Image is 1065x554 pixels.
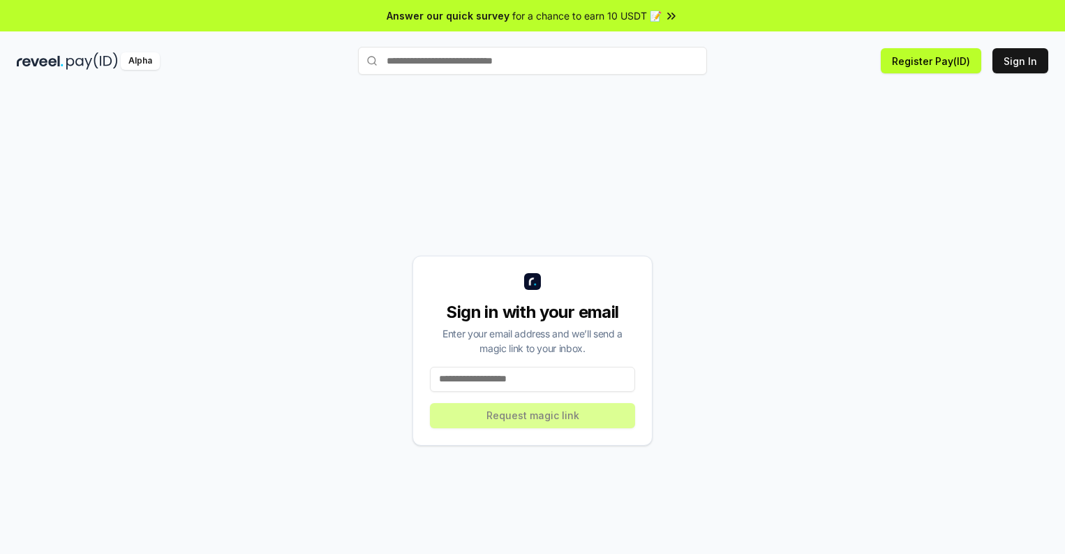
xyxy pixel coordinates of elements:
div: Alpha [121,52,160,70]
button: Register Pay(ID) [881,48,981,73]
img: pay_id [66,52,118,70]
button: Sign In [992,48,1048,73]
div: Sign in with your email [430,301,635,323]
span: for a chance to earn 10 USDT 📝 [512,8,662,23]
img: logo_small [524,273,541,290]
img: reveel_dark [17,52,64,70]
div: Enter your email address and we’ll send a magic link to your inbox. [430,326,635,356]
span: Answer our quick survey [387,8,509,23]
